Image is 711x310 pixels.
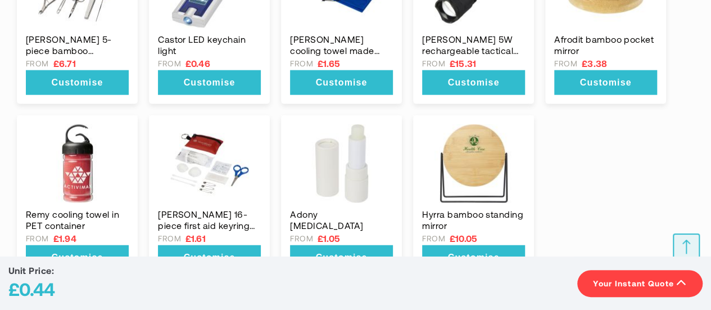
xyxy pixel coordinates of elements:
a: Castor LED keychain light [158,34,261,56]
button: Customise [290,70,393,95]
span: Customise [316,78,368,87]
span: FROM [290,56,313,70]
a: am_brand_more_from_image [26,124,129,203]
span: FROM [158,56,181,70]
button: Customise [158,70,261,95]
span: Customise [448,253,500,262]
a: Hyrra bamboo standing mirror [422,209,525,231]
span: £6.71 [53,56,76,70]
button: Customise [158,245,261,270]
a: [PERSON_NAME] 16-piece first aid keyring pouch [158,209,261,231]
a: am_brand_more_from_image [422,124,525,203]
span: Your Instant Quote [593,278,674,289]
div: £0.44 [8,276,55,302]
button: Your Instant Quote [577,270,703,297]
a: [PERSON_NAME] 5-piece bamboo manicure set [26,34,129,56]
a: [PERSON_NAME] cooling towel made from recycled PET 80x30 cm [290,34,393,56]
span: FROM [158,231,181,245]
span: £3.38 [582,56,607,70]
span: FROM [422,231,445,245]
button: Customise [26,245,129,270]
span: Customise [448,78,500,87]
span: Customise [52,78,103,87]
span: Customise [316,253,368,262]
span: Unit Price: [8,265,54,276]
span: Customise [184,253,236,262]
span: £0.46 [185,56,210,70]
a: am_brand_more_from_image [290,124,393,203]
span: £1.94 [53,231,76,245]
button: Customise [422,245,525,270]
a: Remy cooling towel in PET container [26,209,129,231]
span: £10.05 [450,231,477,245]
span: £1.05 [318,231,340,245]
span: FROM [26,56,49,70]
button: Customise [422,70,525,95]
span: FROM [290,231,313,245]
a: Afrodit bamboo pocket mirror [554,34,657,56]
button: Customise [554,70,657,95]
span: FROM [554,56,577,70]
span: £1.65 [318,56,340,70]
a: Adony [MEDICAL_DATA] [290,209,393,231]
span: FROM [422,56,445,70]
span: Customise [52,253,103,262]
button: Customise [290,245,393,270]
span: Customise [184,78,236,87]
button: Customise [26,70,129,95]
a: [PERSON_NAME] 5W rechargeable tactical flashlight [422,34,525,56]
span: £1.61 [185,231,206,245]
span: FROM [26,231,49,245]
span: £15.31 [450,56,476,70]
span: Customise [580,78,632,87]
a: am_brand_more_from_image [158,124,261,203]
